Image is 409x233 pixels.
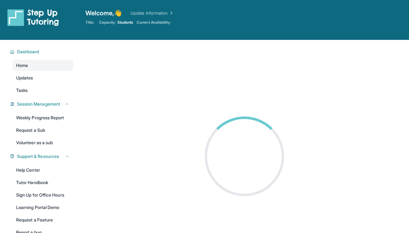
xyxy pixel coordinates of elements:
[137,20,171,25] span: Current Availability:
[130,10,174,16] a: Update Information
[12,189,73,201] a: Sign Up for Office Hours
[12,112,73,123] a: Weekly Progress Report
[99,20,116,25] span: Capacity:
[12,177,73,188] a: Tutor Handbook
[15,153,70,159] button: Support & Resources
[17,153,59,159] span: Support & Resources
[12,60,73,71] a: Home
[12,72,73,83] a: Updates
[7,9,59,26] img: logo
[12,125,73,136] a: Request a Sub
[17,101,60,107] span: Session Management
[12,137,73,148] a: Volunteer as a sub
[117,20,133,25] span: Students
[12,202,73,213] a: Learning Portal Demo
[12,214,73,226] a: Request a Feature
[168,10,174,16] img: Chevron Right
[16,87,28,93] span: Tasks
[17,49,39,55] span: Dashboard
[12,164,73,176] a: Help Center
[15,49,70,55] button: Dashboard
[16,62,28,69] span: Home
[12,85,73,96] a: Tasks
[85,20,94,25] span: Title:
[15,101,70,107] button: Session Management
[16,75,33,81] span: Updates
[85,9,122,17] span: Welcome, 👋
